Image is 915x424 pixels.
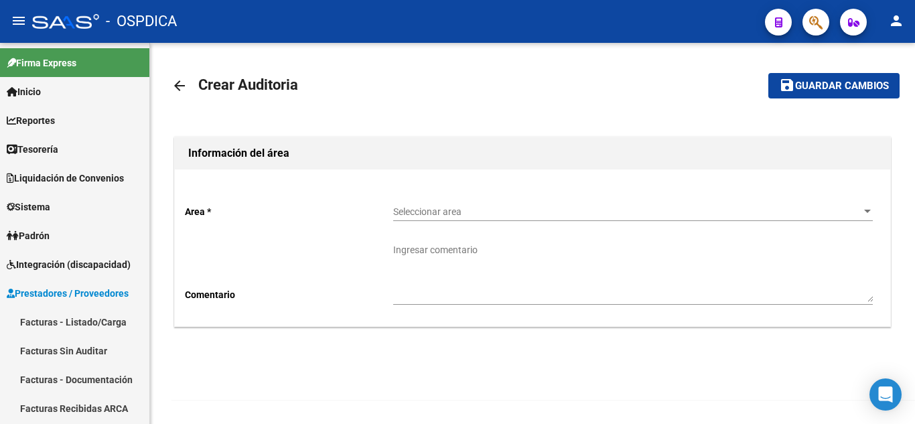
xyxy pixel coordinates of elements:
[7,286,129,301] span: Prestadores / Proveedores
[768,73,900,98] button: Guardar cambios
[888,13,904,29] mat-icon: person
[7,257,131,272] span: Integración (discapacidad)
[7,171,124,186] span: Liquidación de Convenios
[171,78,188,94] mat-icon: arrow_back
[106,7,177,36] span: - OSPDICA
[869,378,902,411] div: Open Intercom Messenger
[7,56,76,70] span: Firma Express
[779,77,795,93] mat-icon: save
[198,76,298,93] span: Crear Auditoria
[185,287,393,302] p: Comentario
[7,142,58,157] span: Tesorería
[795,80,889,92] span: Guardar cambios
[7,113,55,128] span: Reportes
[7,84,41,99] span: Inicio
[188,143,877,164] h1: Información del área
[7,228,50,243] span: Padrón
[7,200,50,214] span: Sistema
[185,204,393,219] p: Area *
[11,13,27,29] mat-icon: menu
[393,206,861,218] span: Seleccionar area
